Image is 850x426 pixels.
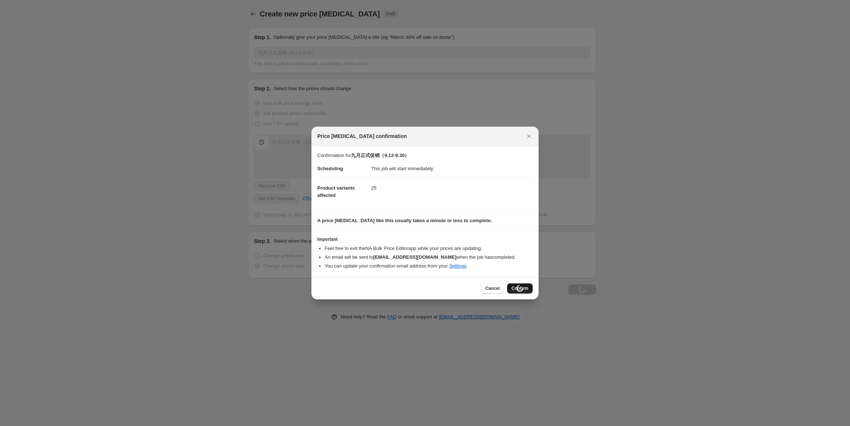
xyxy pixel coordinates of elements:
b: 九月正式促销（9.12-9.30） [351,153,409,158]
button: Close [524,131,534,141]
h3: Important [317,236,533,242]
button: Cancel [481,283,504,294]
span: Product variants affected [317,185,355,198]
li: Feel free to exit the NA Bulk Price Editor app while your prices are updating. [325,245,533,252]
b: A price [MEDICAL_DATA] like this usually takes a minute or less to complete. [317,218,492,223]
p: Confirmation for [317,152,533,159]
dd: This job will start immediately. [371,159,533,178]
a: Settings [449,263,466,269]
dd: 25 [371,178,533,198]
span: Cancel [485,285,500,291]
b: [EMAIL_ADDRESS][DOMAIN_NAME] [373,254,457,260]
span: Scheduling [317,166,343,171]
li: An email will be sent to when the job has completed . [325,254,533,261]
span: Price [MEDICAL_DATA] confirmation [317,132,407,140]
li: You can update your confirmation email address from your . [325,262,533,270]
